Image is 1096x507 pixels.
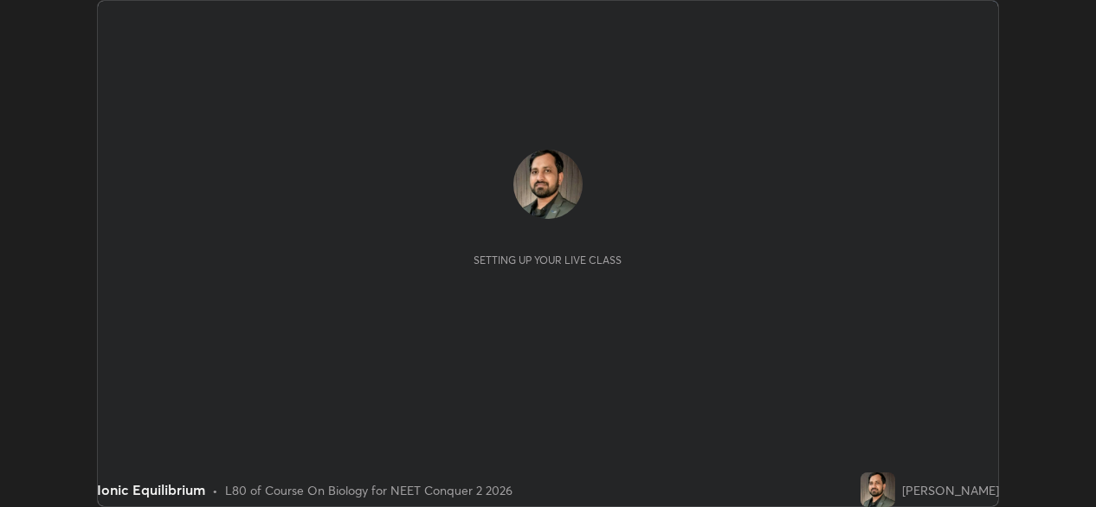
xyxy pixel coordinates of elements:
[861,472,895,507] img: c6f1f51b65ab405e8839512a486be057.jpg
[225,481,513,499] div: L80 of Course On Biology for NEET Conquer 2 2026
[474,253,622,266] div: Setting up your live class
[97,479,205,500] div: Ionic Equilibrium
[212,481,218,499] div: •
[902,481,999,499] div: [PERSON_NAME]
[513,150,583,219] img: c6f1f51b65ab405e8839512a486be057.jpg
